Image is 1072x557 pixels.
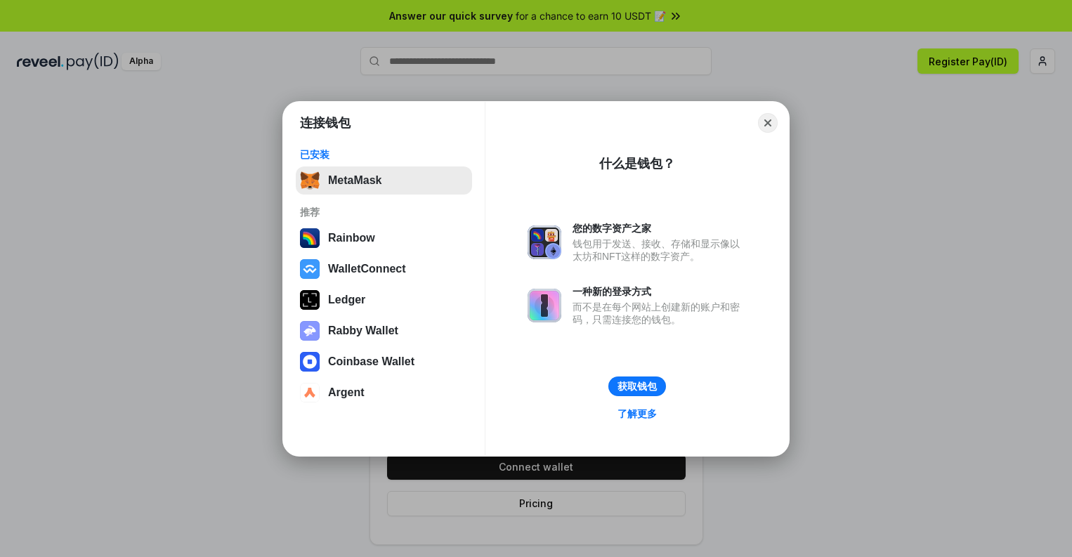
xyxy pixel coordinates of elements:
h1: 连接钱包 [300,114,351,131]
img: svg+xml,%3Csvg%20fill%3D%22none%22%20height%3D%2233%22%20viewBox%3D%220%200%2035%2033%22%20width%... [300,171,320,190]
button: Coinbase Wallet [296,348,472,376]
div: 已安装 [300,148,468,161]
button: Argent [296,379,472,407]
div: Argent [328,386,365,399]
img: svg+xml,%3Csvg%20width%3D%2228%22%20height%3D%2228%22%20viewBox%3D%220%200%2028%2028%22%20fill%3D... [300,259,320,279]
div: Ledger [328,294,365,306]
div: 推荐 [300,206,468,218]
img: svg+xml,%3Csvg%20width%3D%2228%22%20height%3D%2228%22%20viewBox%3D%220%200%2028%2028%22%20fill%3D... [300,383,320,402]
div: 了解更多 [617,407,657,420]
div: WalletConnect [328,263,406,275]
img: svg+xml,%3Csvg%20xmlns%3D%22http%3A%2F%2Fwww.w3.org%2F2000%2Fsvg%22%20fill%3D%22none%22%20viewBox... [300,321,320,341]
div: Coinbase Wallet [328,355,414,368]
button: MetaMask [296,166,472,195]
button: Rabby Wallet [296,317,472,345]
a: 了解更多 [609,405,665,423]
img: svg+xml,%3Csvg%20width%3D%2228%22%20height%3D%2228%22%20viewBox%3D%220%200%2028%2028%22%20fill%3D... [300,352,320,372]
div: 您的数字资产之家 [573,222,747,235]
img: svg+xml,%3Csvg%20xmlns%3D%22http%3A%2F%2Fwww.w3.org%2F2000%2Fsvg%22%20fill%3D%22none%22%20viewBox... [528,225,561,259]
div: MetaMask [328,174,381,187]
img: svg+xml,%3Csvg%20xmlns%3D%22http%3A%2F%2Fwww.w3.org%2F2000%2Fsvg%22%20width%3D%2228%22%20height%3... [300,290,320,310]
div: 一种新的登录方式 [573,285,747,298]
button: Rainbow [296,224,472,252]
div: 而不是在每个网站上创建新的账户和密码，只需连接您的钱包。 [573,301,747,326]
button: 获取钱包 [608,376,666,396]
button: Close [758,113,778,133]
div: 获取钱包 [617,380,657,393]
div: Rabby Wallet [328,325,398,337]
button: WalletConnect [296,255,472,283]
div: 什么是钱包？ [599,155,675,172]
button: Ledger [296,286,472,314]
div: 钱包用于发送、接收、存储和显示像以太坊和NFT这样的数字资产。 [573,237,747,263]
img: svg+xml,%3Csvg%20width%3D%22120%22%20height%3D%22120%22%20viewBox%3D%220%200%20120%20120%22%20fil... [300,228,320,248]
img: svg+xml,%3Csvg%20xmlns%3D%22http%3A%2F%2Fwww.w3.org%2F2000%2Fsvg%22%20fill%3D%22none%22%20viewBox... [528,289,561,322]
div: Rainbow [328,232,375,244]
